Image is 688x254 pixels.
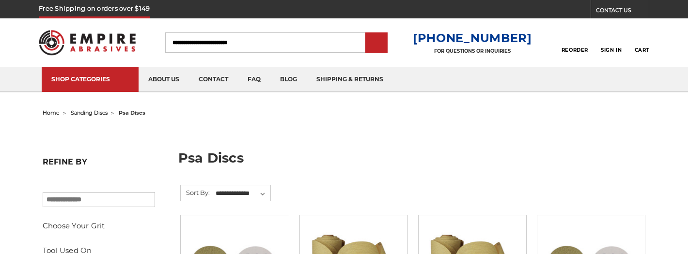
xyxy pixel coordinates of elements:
a: Reorder [562,32,588,53]
span: Sign In [601,47,622,53]
select: Sort By: [214,186,270,201]
label: Sort By: [181,185,210,200]
a: blog [270,67,307,92]
img: Empire Abrasives [39,24,136,61]
a: contact [189,67,238,92]
a: [PHONE_NUMBER] [413,31,532,45]
a: home [43,109,60,116]
span: Reorder [562,47,588,53]
a: about us [139,67,189,92]
a: faq [238,67,270,92]
a: shipping & returns [307,67,393,92]
a: Cart [635,32,649,53]
a: CONTACT US [596,5,649,18]
p: FOR QUESTIONS OR INQUIRIES [413,48,532,54]
h1: psa discs [178,151,646,172]
div: SHOP CATEGORIES [51,75,129,83]
h5: Choose Your Grit [43,220,155,232]
span: Cart [635,47,649,53]
span: psa discs [119,109,145,116]
a: sanding discs [71,109,108,116]
h5: Refine by [43,157,155,172]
